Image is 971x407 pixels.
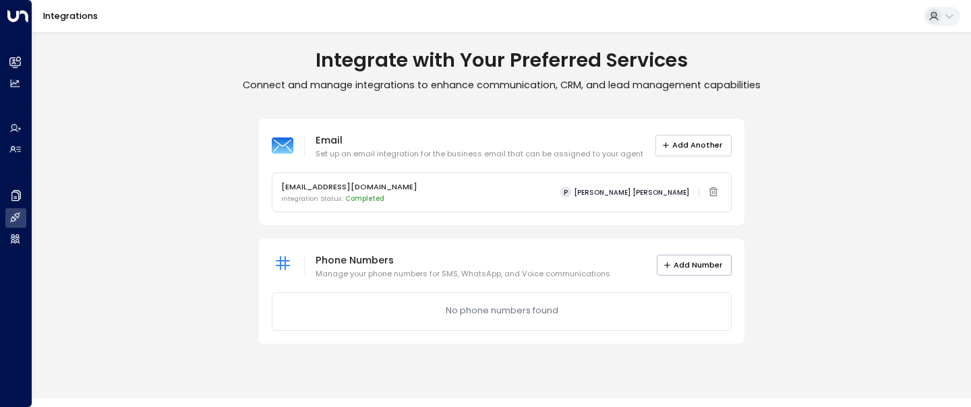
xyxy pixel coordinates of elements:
span: P [560,187,571,197]
p: Set up an email integration for the business email that can be assigned to your agent [316,148,643,160]
button: Add Number [657,255,732,276]
h1: Integrate with Your Preferred Services [32,49,971,72]
p: Integration Status: [281,194,417,204]
p: Phone Numbers [316,252,610,268]
span: Completed [345,194,384,203]
p: Manage your phone numbers for SMS, WhatsApp, and Voice communications [316,268,610,280]
p: Email [316,132,643,148]
button: P[PERSON_NAME] [PERSON_NAME] [556,185,694,199]
p: No phone numbers found [446,304,558,317]
a: Integrations [43,10,98,22]
span: Email integration cannot be deleted while linked to an active agent. Please deactivate the agent ... [705,183,722,201]
button: Add Another [655,135,732,156]
p: [EMAIL_ADDRESS][DOMAIN_NAME] [281,181,417,193]
p: Connect and manage integrations to enhance communication, CRM, and lead management capabilities [32,79,971,92]
span: [PERSON_NAME] [PERSON_NAME] [574,189,689,196]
